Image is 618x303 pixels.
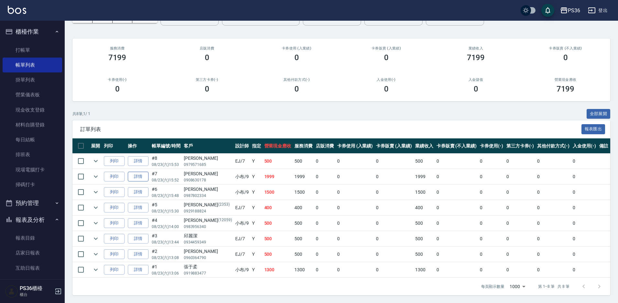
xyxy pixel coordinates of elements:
a: 帳單列表 [3,58,62,72]
td: 500 [263,154,293,169]
td: 0 [535,169,571,184]
td: 500 [414,216,435,231]
button: 列印 [104,187,125,197]
button: expand row [91,203,101,212]
td: 0 [535,185,571,200]
a: 詳情 [128,218,149,228]
h3: 0 [474,84,478,93]
th: 業績收入 [414,138,435,154]
a: 報表匯出 [581,126,605,132]
td: 小布 /9 [234,185,250,200]
th: 備註 [598,138,610,154]
td: 0 [314,247,336,262]
a: 詳情 [128,249,149,259]
span: 訂單列表 [80,126,581,133]
button: 列印 [104,249,125,259]
a: 互助排行榜 [3,276,62,290]
h2: 店販消費 [170,46,244,50]
td: 0 [435,231,478,246]
th: 列印 [102,138,126,154]
h2: 卡券使用 (入業績) [259,46,334,50]
a: 掛單列表 [3,72,62,87]
td: 0 [571,185,598,200]
th: 設計師 [234,138,250,154]
a: 詳情 [128,203,149,213]
td: EJ /7 [234,231,250,246]
th: 店販消費 [314,138,336,154]
td: 0 [478,216,505,231]
button: PS36 [557,4,583,17]
p: 0983956340 [184,224,232,230]
td: 0 [374,200,414,215]
td: 小布 /9 [234,216,250,231]
a: 詳情 [128,172,149,182]
td: 0 [314,200,336,215]
td: Y [250,185,263,200]
th: 營業現金應收 [263,138,293,154]
td: #4 [150,216,182,231]
h3: 0 [294,53,299,62]
td: EJ /7 [234,154,250,169]
td: 0 [535,200,571,215]
td: 500 [293,231,314,246]
td: 0 [374,216,414,231]
td: 0 [336,231,375,246]
td: 400 [293,200,314,215]
h2: 入金儲值 [439,78,513,82]
h2: 業績收入 [439,46,513,50]
td: 0 [571,154,598,169]
td: 小布 /9 [234,169,250,184]
td: 0 [535,262,571,277]
p: 每頁顯示數量 [481,284,504,289]
a: 打帳單 [3,43,62,58]
td: 500 [414,231,435,246]
td: Y [250,169,263,184]
td: 0 [374,154,414,169]
td: 1500 [293,185,314,200]
th: 卡券使用 (入業績) [336,138,375,154]
p: 櫃台 [20,292,53,298]
div: [PERSON_NAME] [184,217,232,224]
a: 詳情 [128,265,149,275]
td: 0 [374,169,414,184]
td: 0 [571,200,598,215]
td: EJ /7 [234,200,250,215]
td: 0 [505,154,536,169]
td: 0 [535,216,571,231]
button: expand row [91,234,101,243]
a: 營業儀表板 [3,87,62,102]
h2: 卡券使用(-) [80,78,154,82]
td: 0 [535,247,571,262]
td: 0 [435,200,478,215]
td: 1500 [263,185,293,200]
div: [PERSON_NAME] [184,155,232,162]
td: 1999 [263,169,293,184]
td: 0 [374,185,414,200]
td: 0 [314,185,336,200]
td: EJ /7 [234,247,250,262]
a: 排班表 [3,147,62,162]
button: 報表及分析 [3,211,62,228]
div: 1000 [507,278,528,295]
img: Logo [8,6,26,14]
td: #8 [150,154,182,169]
p: 0979571685 [184,162,232,168]
p: 08/23 (六) 15:48 [152,193,181,199]
div: [PERSON_NAME] [184,186,232,193]
a: 現金收支登錄 [3,103,62,117]
h2: 其他付款方式(-) [259,78,334,82]
td: 0 [505,185,536,200]
td: 0 [571,262,598,277]
td: 0 [314,216,336,231]
td: 1300 [293,262,314,277]
td: 0 [478,200,505,215]
a: 詳情 [128,187,149,197]
p: 08/23 (六) 13:06 [152,270,181,276]
h2: 營業現金應收 [528,78,602,82]
td: 0 [478,185,505,200]
p: 08/23 (六) 14:00 [152,224,181,230]
td: 500 [263,216,293,231]
a: 材料自購登錄 [3,117,62,132]
td: #5 [150,200,182,215]
h3: 服務消費 [80,46,154,50]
